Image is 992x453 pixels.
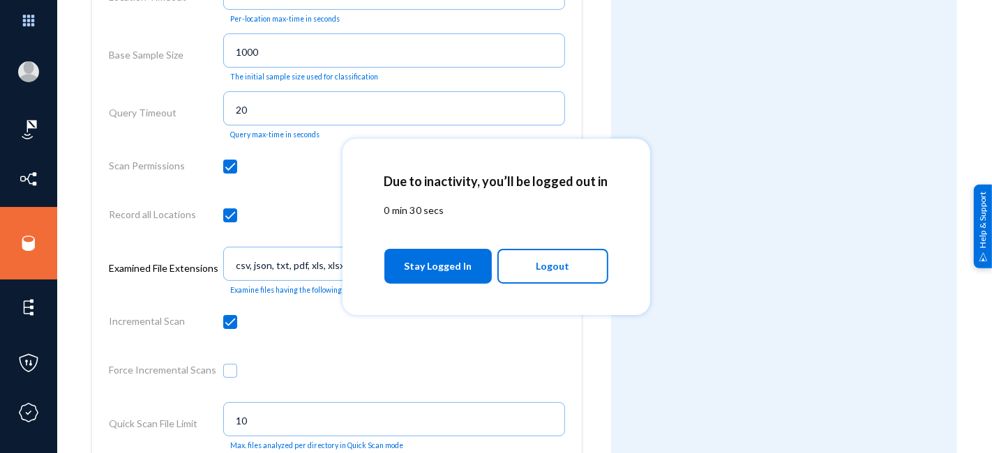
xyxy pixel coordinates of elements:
[497,249,608,284] button: Logout
[384,249,493,284] button: Stay Logged In
[536,254,569,278] span: Logout
[384,203,608,217] p: 0 min 30 secs
[384,174,608,189] h2: Due to inactivity, you’ll be logged out in
[404,254,472,279] span: Stay Logged In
